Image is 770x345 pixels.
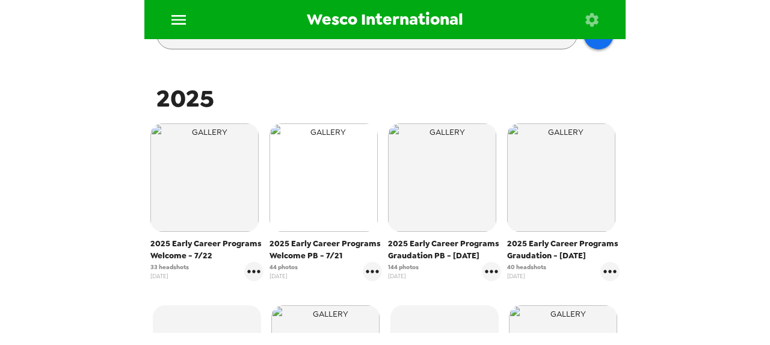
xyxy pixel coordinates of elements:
span: 2025 [156,82,214,114]
span: 33 headshots [150,263,189,272]
img: gallery [507,123,615,232]
span: Wesco International [307,11,463,28]
span: [DATE] [269,272,298,281]
button: gallery menu [363,262,382,281]
span: 2025 Early Career Programs Graudation PB - [DATE] [388,238,501,262]
span: 2025 Early Career Programs Graudation - [DATE] [507,238,620,262]
span: [DATE] [388,272,419,281]
span: 40 headshots [507,263,546,272]
span: [DATE] [507,272,546,281]
span: 144 photos [388,263,419,272]
img: gallery [150,123,259,232]
span: 2025 Early Career Programs Welcome PB - 7/21 [269,238,383,262]
span: 44 photos [269,263,298,272]
span: 2025 Early Career Programs Welcome - 7/22 [150,238,263,262]
button: gallery menu [244,262,263,281]
img: gallery [388,123,496,232]
span: [DATE] [150,272,189,281]
button: gallery menu [600,262,620,281]
button: gallery menu [482,262,501,281]
img: gallery [269,123,378,232]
